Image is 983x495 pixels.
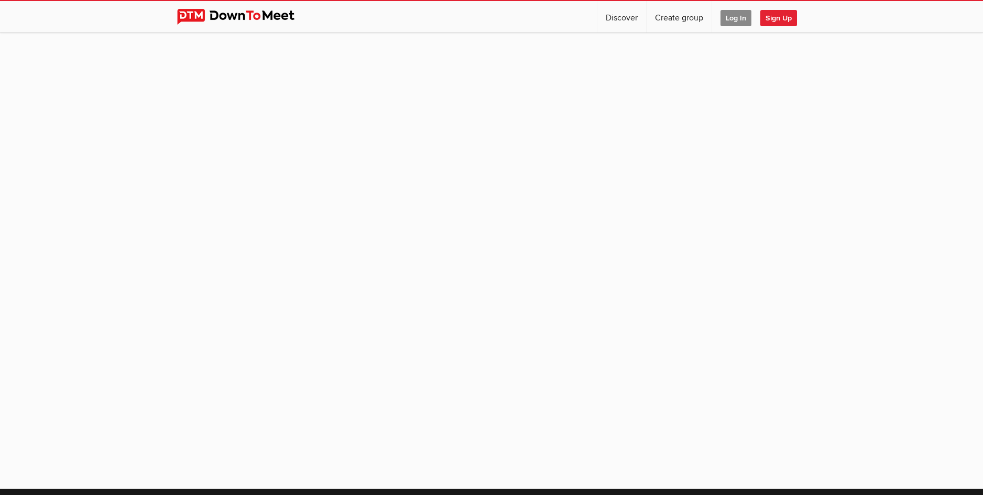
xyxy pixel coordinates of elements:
[177,9,311,25] img: DownToMeet
[760,1,805,32] a: Sign Up
[712,1,760,32] a: Log In
[597,1,646,32] a: Discover
[760,10,797,26] span: Sign Up
[720,10,751,26] span: Log In
[647,1,712,32] a: Create group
